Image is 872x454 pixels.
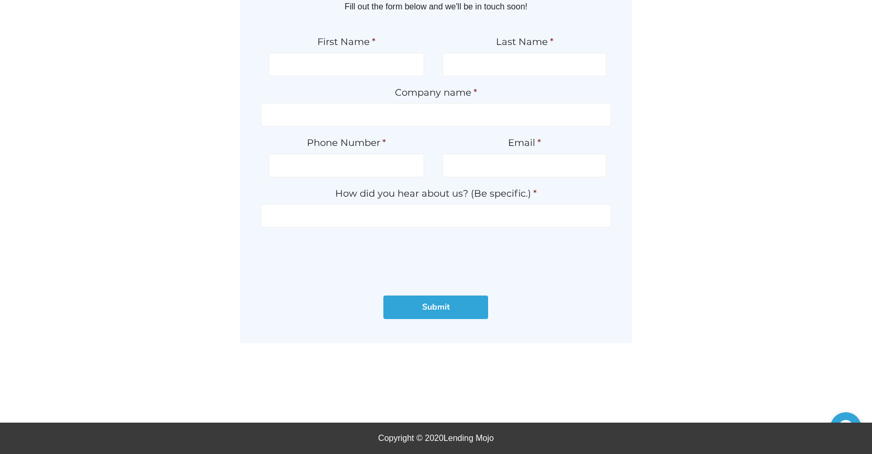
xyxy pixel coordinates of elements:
[269,137,424,149] label: Phone Number
[830,412,862,444] iframe: chat widget
[261,188,611,200] label: How did you hear about us? (Be specific.)
[443,36,606,48] label: Last Name
[383,296,488,319] input: Submit
[356,238,515,279] iframe: reCAPTCHA
[444,434,494,442] span: Lending Mojo
[122,430,750,446] div: Copyright © 2020
[269,36,424,48] label: First Name
[443,137,606,149] label: Email
[261,87,611,99] label: Company name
